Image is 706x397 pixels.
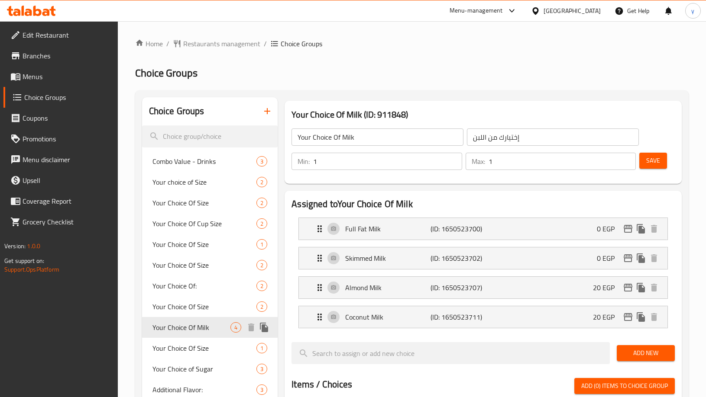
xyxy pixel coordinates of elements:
[291,273,675,302] li: Expand
[3,66,118,87] a: Menus
[256,364,267,374] div: Choices
[3,25,118,45] a: Edit Restaurant
[256,177,267,187] div: Choices
[257,303,267,311] span: 2
[256,156,267,166] div: Choices
[152,301,256,312] span: Your Choice Of Size
[299,306,667,328] div: Expand
[23,113,111,123] span: Coupons
[431,224,487,234] p: (ID: 1650523700)
[152,343,256,353] span: Your Choice Of Size
[152,260,256,270] span: Your Choice Of Size
[257,199,267,207] span: 2
[23,134,111,144] span: Promotions
[257,365,267,373] span: 3
[617,345,675,361] button: Add New
[152,156,256,166] span: Combo Value - Drinks
[23,71,111,82] span: Menus
[3,170,118,191] a: Upsell
[257,282,267,290] span: 2
[23,217,111,227] span: Grocery Checklist
[256,301,267,312] div: Choices
[639,153,667,169] button: Save
[142,234,278,255] div: Your Choice Of Size1
[257,240,267,249] span: 1
[3,211,118,232] a: Grocery Checklist
[152,177,256,187] span: Your choice of Size
[4,264,59,275] a: Support.OpsPlatform
[291,378,352,391] h2: Items / Choices
[574,378,675,394] button: Add (0) items to choice group
[345,224,430,234] p: Full Fat Milk
[3,108,118,128] a: Coupons
[152,322,230,333] span: Your Choice Of Milk
[646,155,660,166] span: Save
[264,38,267,49] li: /
[299,247,667,269] div: Expand
[622,252,635,265] button: edit
[152,198,256,208] span: Your Choice Of Size
[256,239,267,250] div: Choices
[149,105,204,118] h2: Choice Groups
[431,312,487,322] p: (ID: 1650523711)
[256,218,267,229] div: Choices
[142,151,278,172] div: Combo Value - Drinks3
[597,224,622,234] p: 0 EGP
[635,311,648,323] button: duplicate
[431,253,487,263] p: (ID: 1650523702)
[3,149,118,170] a: Menu disclaimer
[635,281,648,294] button: duplicate
[345,312,430,322] p: Coconut Milk
[298,156,310,166] p: Min:
[257,178,267,186] span: 2
[299,218,667,240] div: Expand
[256,281,267,291] div: Choices
[597,253,622,263] p: 0 EGP
[544,6,601,16] div: [GEOGRAPHIC_DATA]
[291,214,675,243] li: Expand
[231,323,241,332] span: 4
[152,364,256,374] span: Your Choice of Sugar
[291,243,675,273] li: Expand
[258,321,271,334] button: duplicate
[622,311,635,323] button: edit
[142,125,278,147] input: search
[622,222,635,235] button: edit
[142,359,278,379] div: Your Choice of Sugar3
[648,311,661,323] button: delete
[281,38,322,49] span: Choice Groups
[23,196,111,206] span: Coverage Report
[3,128,118,149] a: Promotions
[3,45,118,66] a: Branches
[257,220,267,228] span: 2
[4,255,44,266] span: Get support on:
[291,198,675,211] h2: Assigned to Your Choice Of Milk
[635,222,648,235] button: duplicate
[135,38,163,49] a: Home
[23,30,111,40] span: Edit Restaurant
[24,92,111,102] span: Choice Groups
[183,38,260,49] span: Restaurants management
[581,381,668,391] span: Add (0) items to choice group
[648,222,661,235] button: delete
[291,342,610,364] input: search
[152,218,256,229] span: Your Choice Of Cup Size
[142,192,278,213] div: Your Choice Of Size2
[152,239,256,250] span: Your Choice Of Size
[257,261,267,269] span: 2
[431,282,487,293] p: (ID: 1650523707)
[23,175,111,186] span: Upsell
[142,213,278,234] div: Your Choice Of Cup Size2
[345,282,430,293] p: Almond Milk
[142,172,278,192] div: Your choice of Size2
[624,348,668,359] span: Add New
[152,281,256,291] span: Your Choice Of:
[142,338,278,359] div: Your Choice Of Size1
[257,386,267,394] span: 3
[142,275,278,296] div: Your Choice Of:2
[3,191,118,211] a: Coverage Report
[635,252,648,265] button: duplicate
[142,255,278,275] div: Your Choice Of Size2
[256,260,267,270] div: Choices
[345,253,430,263] p: Skimmed Milk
